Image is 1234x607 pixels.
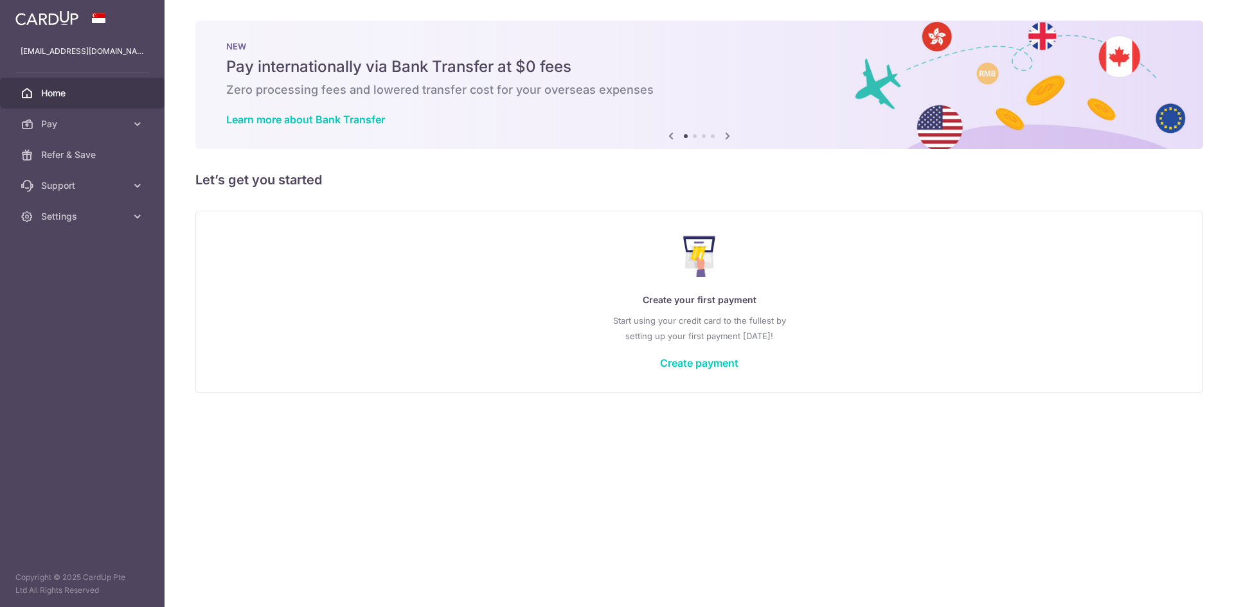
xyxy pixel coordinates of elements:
a: Create payment [660,356,738,369]
p: NEW [226,41,1172,51]
p: Start using your credit card to the fullest by setting up your first payment [DATE]! [222,313,1177,344]
img: CardUp [15,10,78,26]
img: Bank transfer banner [195,21,1203,149]
img: Make Payment [683,236,716,277]
p: Create your first payment [222,292,1177,308]
span: Settings [41,210,126,223]
span: Pay [41,118,126,130]
a: Learn more about Bank Transfer [226,113,385,126]
span: Home [41,87,126,100]
p: [EMAIL_ADDRESS][DOMAIN_NAME] [21,45,144,58]
h5: Pay internationally via Bank Transfer at $0 fees [226,57,1172,77]
h6: Zero processing fees and lowered transfer cost for your overseas expenses [226,82,1172,98]
h5: Let’s get you started [195,170,1203,190]
span: Support [41,179,126,192]
span: Refer & Save [41,148,126,161]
